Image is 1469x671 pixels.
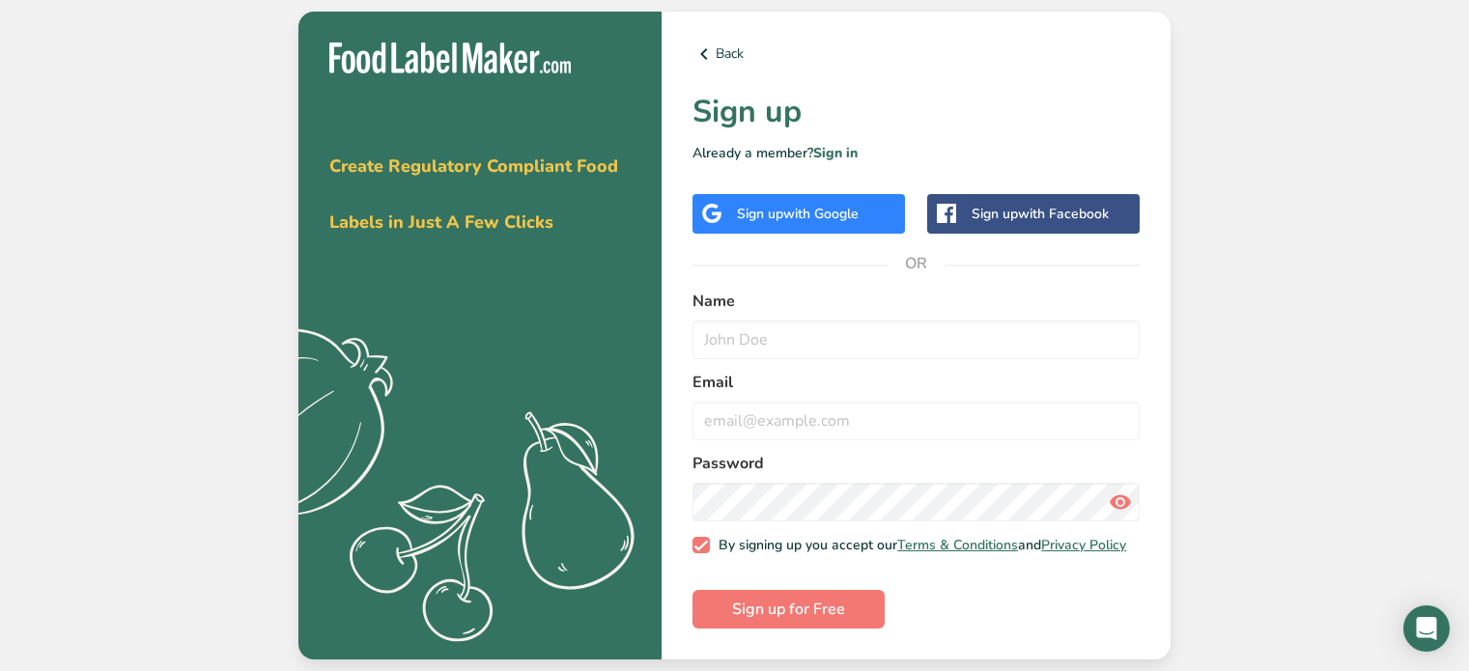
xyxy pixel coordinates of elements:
[897,536,1018,554] a: Terms & Conditions
[329,154,618,234] span: Create Regulatory Compliant Food Labels in Just A Few Clicks
[888,235,946,293] span: OR
[813,144,858,162] a: Sign in
[692,321,1140,359] input: John Doe
[972,204,1109,224] div: Sign up
[692,452,1140,475] label: Password
[1403,605,1450,652] div: Open Intercom Messenger
[692,143,1140,163] p: Already a member?
[329,42,571,74] img: Food Label Maker
[692,371,1140,394] label: Email
[692,42,1140,66] a: Back
[692,590,885,629] button: Sign up for Free
[710,537,1127,554] span: By signing up you accept our and
[692,290,1140,313] label: Name
[783,205,859,223] span: with Google
[692,89,1140,135] h1: Sign up
[1041,536,1126,554] a: Privacy Policy
[692,402,1140,440] input: email@example.com
[1018,205,1109,223] span: with Facebook
[732,598,845,621] span: Sign up for Free
[737,204,859,224] div: Sign up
